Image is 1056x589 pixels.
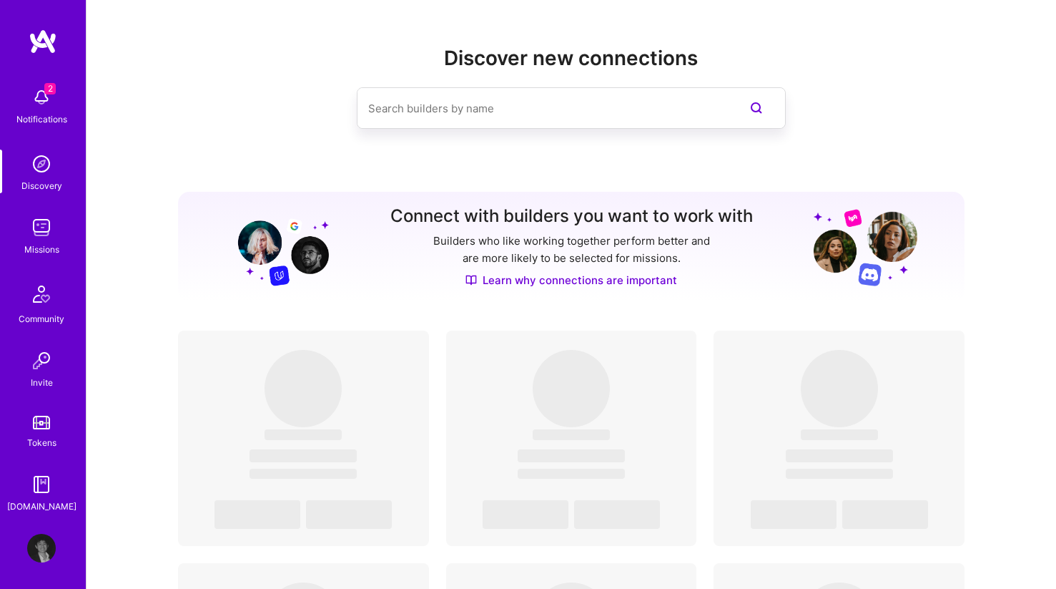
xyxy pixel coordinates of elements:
span: ‌ [751,500,837,529]
span: ‌ [786,469,893,479]
span: ‌ [574,500,660,529]
div: [DOMAIN_NAME] [7,499,77,514]
img: teamwork [27,213,56,242]
span: ‌ [306,500,392,529]
img: logo [29,29,57,54]
div: Tokens [27,435,56,450]
h2: Discover new connections [178,47,964,70]
img: Discover [465,274,477,286]
img: Grow your network [814,208,917,286]
img: Invite [27,346,56,375]
h3: Connect with builders you want to work with [390,206,753,227]
div: Missions [24,242,59,257]
p: Builders who like working together perform better and are more likely to be selected for missions. [430,233,713,267]
span: ‌ [533,429,610,440]
div: Discovery [21,178,62,193]
img: guide book [27,470,56,499]
span: ‌ [250,469,357,479]
span: ‌ [265,429,342,440]
span: ‌ [518,449,625,462]
span: ‌ [250,449,357,462]
span: ‌ [483,500,568,529]
input: Search builders by name [368,90,717,127]
img: User Avatar [27,534,56,563]
img: Community [24,277,59,311]
div: Notifications [16,112,67,127]
img: tokens [33,416,50,429]
i: icon SearchPurple [748,99,765,117]
div: Invite [31,375,53,390]
a: Learn why connections are important [465,273,677,288]
a: User Avatar [24,534,59,563]
img: bell [27,83,56,112]
span: ‌ [801,350,878,427]
span: 2 [44,83,56,94]
span: ‌ [786,449,893,462]
span: ‌ [801,429,878,440]
img: Grow your network [225,208,329,286]
span: ‌ [533,350,610,427]
span: ‌ [265,350,342,427]
img: discovery [27,150,56,178]
span: ‌ [518,469,625,479]
span: ‌ [842,500,928,529]
div: Community [19,311,64,326]
span: ‌ [214,500,300,529]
